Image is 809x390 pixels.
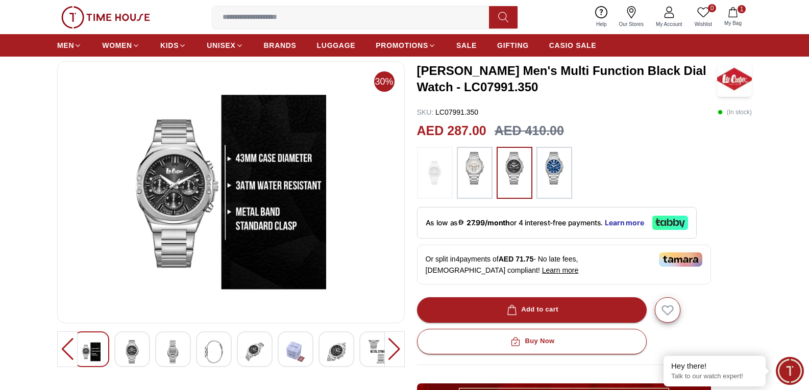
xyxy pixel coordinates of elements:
img: LEE COOPER Men's Multi Function Dark Green Dial Watch - LC07991.370 [66,70,396,315]
a: BRANDS [264,36,297,55]
h3: AED 410.00 [495,121,564,141]
a: GIFTING [497,36,529,55]
img: LEE COOPER Men's Multi Function Dark Green Dial Watch - LC07991.370 [327,340,346,363]
a: Our Stores [613,4,650,30]
a: PROMOTIONS [376,36,436,55]
a: KIDS [160,36,186,55]
div: Buy Now [508,335,554,347]
a: CASIO SALE [549,36,597,55]
img: LEE COOPER Men's Multi Function Dark Green Dial Watch - LC07991.370 [164,340,182,363]
span: BRANDS [264,40,297,50]
span: GIFTING [497,40,529,50]
img: ... [502,152,527,185]
span: Our Stores [615,20,648,28]
img: ... [422,152,448,194]
img: LEE COOPER Men's Multi Function Dark Green Dial Watch - LC07991.370 [82,340,101,363]
a: UNISEX [207,36,243,55]
span: 1 [738,5,746,13]
span: Learn more [542,266,579,274]
button: Add to cart [417,297,647,323]
a: 0Wishlist [689,4,718,30]
p: Talk to our watch expert! [671,372,758,381]
p: LC07991.350 [417,107,479,117]
button: Buy Now [417,329,647,354]
div: Or split in 4 payments of - No late fees, [DEMOGRAPHIC_DATA] compliant! [417,245,711,284]
span: AED 71.75 [499,255,533,263]
img: ... [61,6,150,29]
div: Add to cart [505,304,558,316]
img: LEE COOPER Men's Multi Function Dark Green Dial Watch - LC07991.370 [246,340,264,363]
span: SALE [456,40,477,50]
img: Tamara [659,252,702,267]
div: Hey there! [671,361,758,371]
img: LEE COOPER Men's Multi Function Dark Green Dial Watch - LC07991.370 [123,340,141,363]
a: LUGGAGE [317,36,356,55]
span: My Account [652,20,687,28]
h2: AED 287.00 [417,121,486,141]
a: SALE [456,36,477,55]
span: Help [592,20,611,28]
img: LEE COOPER Men's Multi Function Black Dial Watch - LC07991.350 [717,61,752,97]
button: 1My Bag [718,5,748,29]
img: LEE COOPER Men's Multi Function Dark Green Dial Watch - LC07991.370 [286,340,305,363]
a: MEN [57,36,82,55]
span: 30% [374,71,395,92]
span: CASIO SALE [549,40,597,50]
a: WOMEN [102,36,140,55]
span: MEN [57,40,74,50]
img: LEE COOPER Men's Multi Function Dark Green Dial Watch - LC07991.370 [368,340,386,363]
img: ... [542,152,567,185]
span: WOMEN [102,40,132,50]
span: SKU : [417,108,434,116]
h3: [PERSON_NAME] Men's Multi Function Black Dial Watch - LC07991.350 [417,63,717,95]
span: LUGGAGE [317,40,356,50]
span: PROMOTIONS [376,40,428,50]
div: Chat Widget [776,357,804,385]
img: ... [462,152,487,185]
span: KIDS [160,40,179,50]
p: ( In stock ) [718,107,752,117]
a: Help [590,4,613,30]
img: LEE COOPER Men's Multi Function Dark Green Dial Watch - LC07991.370 [205,340,223,363]
span: UNISEX [207,40,235,50]
span: My Bag [720,19,746,27]
span: 0 [708,4,716,12]
span: Wishlist [691,20,716,28]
